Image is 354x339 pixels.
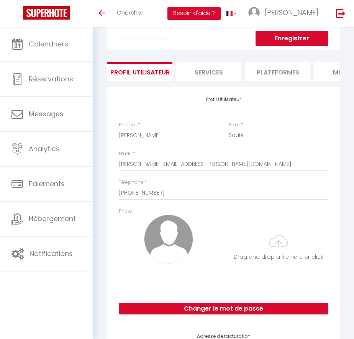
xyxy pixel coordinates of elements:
[119,334,328,339] h4: Adresse de facturation
[248,7,260,18] img: ...
[107,26,340,50] h3: INFORMATION
[144,215,193,264] img: avatar.png
[119,179,143,186] label: Téléphone
[119,121,137,129] label: Prénom
[119,150,131,157] label: Email
[29,179,65,189] span: Paiements
[167,7,221,20] button: Besoin d'aide ?
[229,121,240,129] label: Nom
[119,303,328,314] button: Changer le mot de passe
[29,214,76,223] span: Hébergement
[256,31,328,46] button: Enregistrer
[29,39,68,49] span: Calendriers
[119,97,328,102] h4: Profil Utilisateur
[119,208,132,215] label: Photo
[117,8,143,17] span: Chercher
[29,109,64,119] span: Messages
[245,62,310,81] li: Plateformes
[23,6,70,20] img: Super Booking
[107,62,172,81] li: Profil Utilisateur
[336,8,346,18] img: logout
[29,249,73,258] span: Notifications
[265,8,318,17] span: [PERSON_NAME]
[29,144,60,154] span: Analytics
[176,62,241,81] li: Services
[29,74,73,84] span: Réservations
